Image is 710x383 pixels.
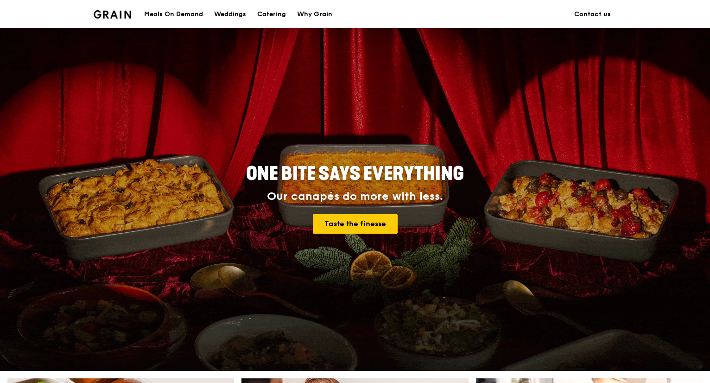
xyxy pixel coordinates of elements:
a: Weddings [209,0,252,28]
div: Catering [257,0,286,28]
a: Taste the finesse [313,214,398,234]
div: Why Grain [297,0,332,28]
a: Contact us [569,0,616,28]
a: Why Grain [292,0,338,28]
img: Grain [94,10,131,19]
div: Meals On Demand [144,0,203,28]
div: Our canapés do more with less. [188,190,522,203]
a: Catering [252,0,292,28]
span: ONE BITE SAYS EVERYTHING [246,163,464,185]
div: Weddings [214,0,246,28]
